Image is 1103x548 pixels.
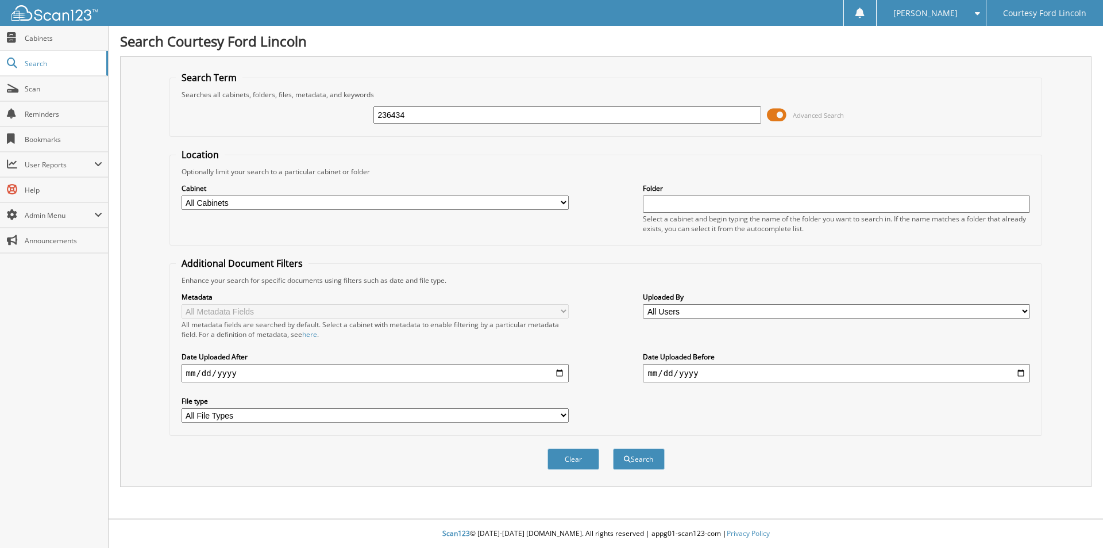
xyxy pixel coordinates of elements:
[182,183,569,193] label: Cabinet
[182,292,569,302] label: Metadata
[176,167,1036,177] div: Optionally limit your search to a particular cabinet or folder
[120,32,1092,51] h1: Search Courtesy Ford Lincoln
[182,320,569,339] div: All metadata fields are searched by default. Select a cabinet with metadata to enable filtering b...
[25,84,102,94] span: Scan
[643,183,1030,193] label: Folder
[25,109,102,119] span: Reminders
[643,214,1030,233] div: Select a cabinet and begin typing the name of the folder you want to search in. If the name match...
[11,5,98,21] img: scan123-logo-white.svg
[302,329,317,339] a: here
[25,185,102,195] span: Help
[182,364,569,382] input: start
[643,352,1030,362] label: Date Uploaded Before
[793,111,844,120] span: Advanced Search
[442,528,470,538] span: Scan123
[25,59,101,68] span: Search
[1003,10,1086,17] span: Courtesy Ford Lincoln
[25,160,94,170] span: User Reports
[176,90,1036,99] div: Searches all cabinets, folders, files, metadata, and keywords
[176,257,308,270] legend: Additional Document Filters
[1046,493,1103,548] iframe: Chat Widget
[25,236,102,246] span: Announcements
[727,528,770,538] a: Privacy Policy
[176,148,225,161] legend: Location
[643,292,1030,302] label: Uploaded By
[25,33,102,43] span: Cabinets
[643,364,1030,382] input: end
[613,449,665,470] button: Search
[182,352,569,362] label: Date Uploaded After
[25,135,102,144] span: Bookmarks
[182,396,569,406] label: File type
[893,10,958,17] span: [PERSON_NAME]
[109,520,1103,548] div: © [DATE]-[DATE] [DOMAIN_NAME]. All rights reserved | appg01-scan123-com |
[547,449,599,470] button: Clear
[25,210,94,220] span: Admin Menu
[176,275,1036,285] div: Enhance your search for specific documents using filters such as date and file type.
[176,71,242,84] legend: Search Term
